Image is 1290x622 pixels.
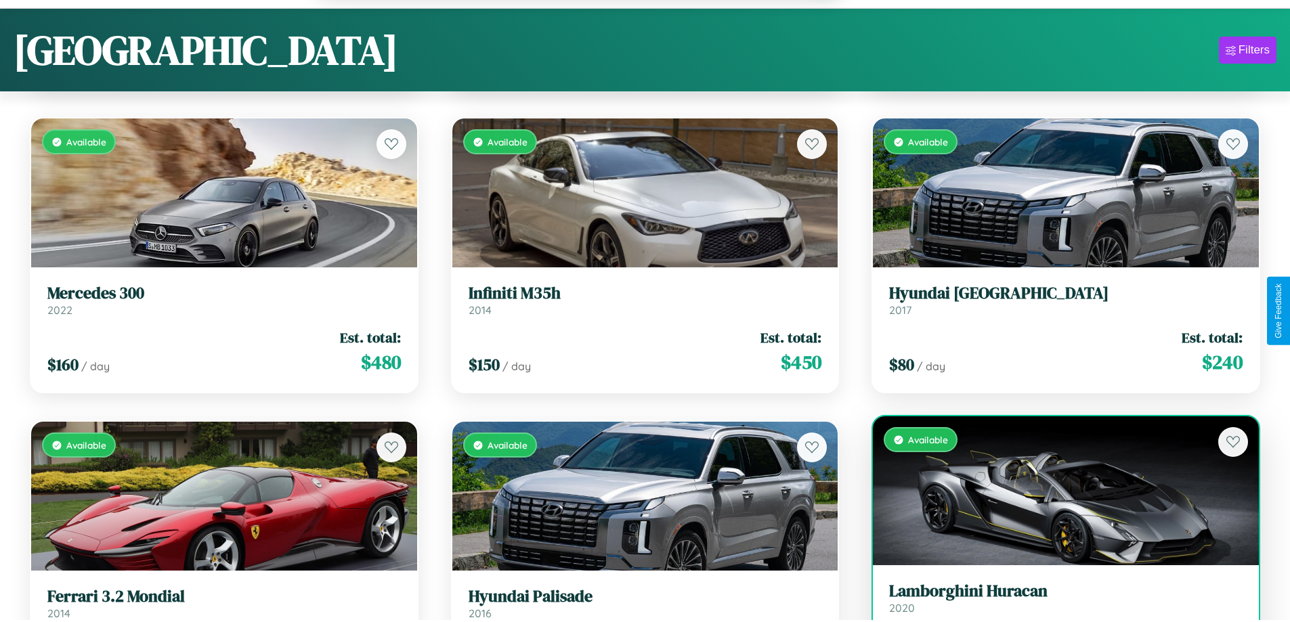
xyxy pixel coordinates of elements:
[47,284,401,303] h3: Mercedes 300
[1239,43,1270,57] div: Filters
[361,349,401,376] span: $ 480
[47,587,401,606] h3: Ferrari 3.2 Mondial
[66,439,106,451] span: Available
[1202,349,1243,376] span: $ 240
[47,587,401,620] a: Ferrari 3.2 Mondial2014
[488,136,528,148] span: Available
[469,303,492,317] span: 2014
[1274,284,1283,338] div: Give Feedback
[1182,328,1243,347] span: Est. total:
[908,136,948,148] span: Available
[469,587,822,620] a: Hyundai Palisade2016
[889,303,911,317] span: 2017
[917,359,945,373] span: / day
[469,284,822,317] a: Infiniti M35h2014
[469,284,822,303] h3: Infiniti M35h
[889,353,914,376] span: $ 80
[47,353,79,376] span: $ 160
[889,581,1243,615] a: Lamborghini Huracan2020
[908,434,948,445] span: Available
[469,353,500,376] span: $ 150
[889,581,1243,601] h3: Lamborghini Huracan
[81,359,110,373] span: / day
[469,587,822,606] h3: Hyundai Palisade
[781,349,821,376] span: $ 450
[889,601,915,615] span: 2020
[14,22,398,78] h1: [GEOGRAPHIC_DATA]
[47,606,70,620] span: 2014
[47,284,401,317] a: Mercedes 3002022
[47,303,72,317] span: 2022
[1219,37,1276,64] button: Filters
[760,328,821,347] span: Est. total:
[889,284,1243,303] h3: Hyundai [GEOGRAPHIC_DATA]
[488,439,528,451] span: Available
[502,359,531,373] span: / day
[889,284,1243,317] a: Hyundai [GEOGRAPHIC_DATA]2017
[340,328,401,347] span: Est. total:
[66,136,106,148] span: Available
[469,606,492,620] span: 2016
